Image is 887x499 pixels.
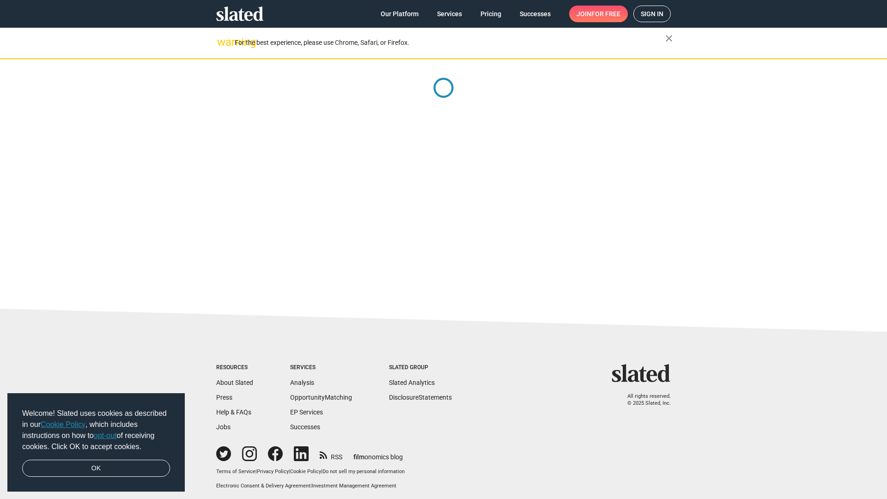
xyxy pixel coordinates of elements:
[322,469,405,475] button: Do not sell my personal information
[430,6,469,22] a: Services
[22,408,170,452] span: Welcome! Slated uses cookies as described in our , which includes instructions on how to of recei...
[312,483,396,489] a: Investment Management Agreement
[381,6,419,22] span: Our Platform
[480,6,501,22] span: Pricing
[216,423,231,431] a: Jobs
[353,453,365,461] span: film
[353,445,403,462] a: filmonomics blog
[290,408,323,416] a: EP Services
[389,379,435,386] a: Slated Analytics
[290,423,320,431] a: Successes
[321,469,322,475] span: |
[633,6,671,22] a: Sign in
[216,379,253,386] a: About Slated
[216,483,310,489] a: Electronic Consent & Delivery Agreement
[389,394,452,401] a: DisclosureStatements
[216,364,253,371] div: Resources
[569,6,628,22] a: Joinfor free
[577,6,620,22] span: Join
[437,6,462,22] span: Services
[41,420,85,428] a: Cookie Policy
[310,483,312,489] span: |
[290,469,321,475] a: Cookie Policy
[512,6,558,22] a: Successes
[216,408,251,416] a: Help & FAQs
[216,469,255,475] a: Terms of Service
[255,469,257,475] span: |
[320,447,342,462] a: RSS
[216,394,232,401] a: Press
[618,393,671,407] p: All rights reserved. © 2025 Slated, Inc.
[591,6,620,22] span: for free
[257,469,289,475] a: Privacy Policy
[389,364,452,371] div: Slated Group
[235,37,665,49] div: For the best experience, please use Chrome, Safari, or Firefox.
[7,393,185,492] div: cookieconsent
[520,6,551,22] span: Successes
[290,394,352,401] a: OpportunityMatching
[94,432,117,439] a: opt-out
[473,6,509,22] a: Pricing
[217,37,228,48] mat-icon: warning
[663,33,674,44] mat-icon: close
[290,379,314,386] a: Analysis
[289,469,290,475] span: |
[22,460,170,477] a: dismiss cookie message
[290,364,352,371] div: Services
[373,6,426,22] a: Our Platform
[641,6,663,22] span: Sign in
